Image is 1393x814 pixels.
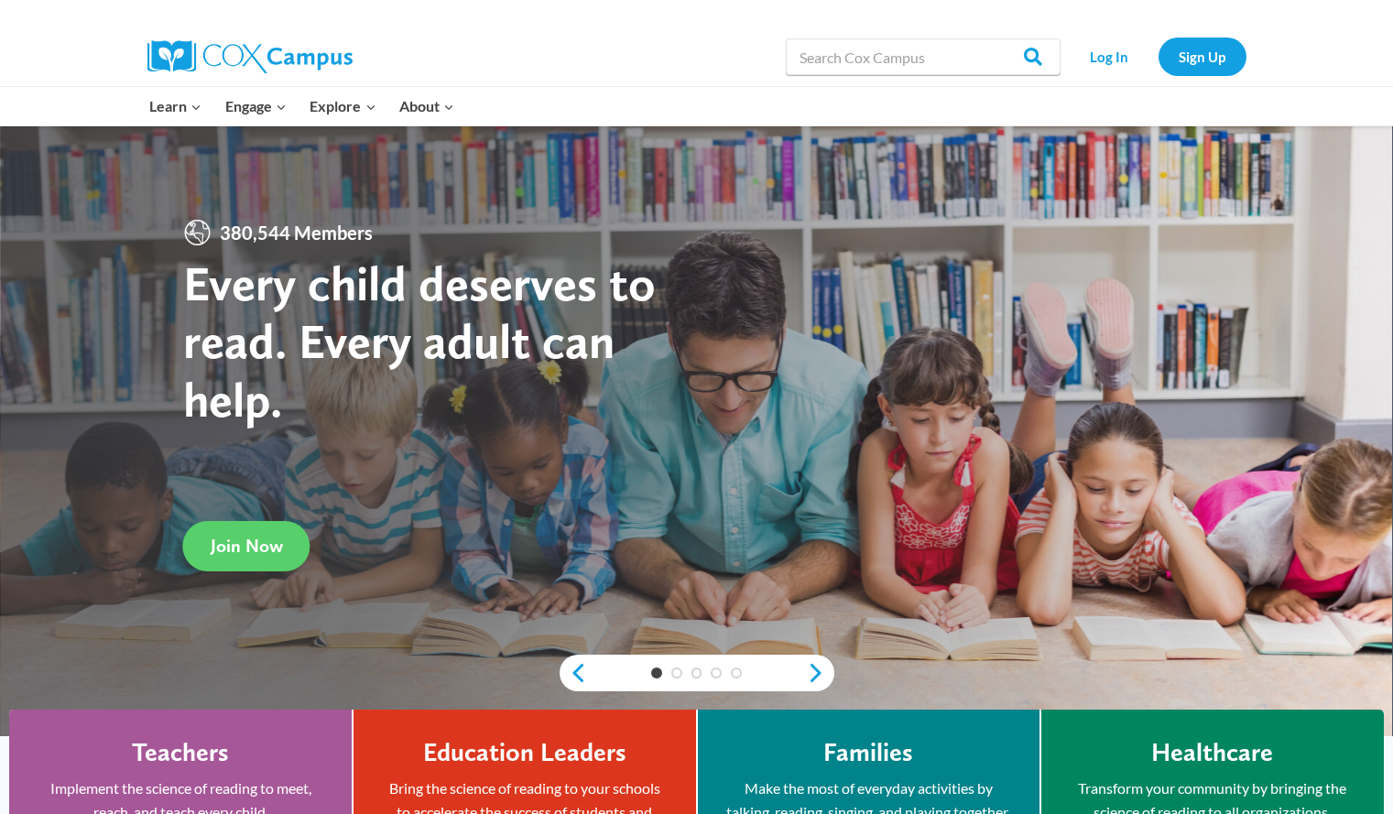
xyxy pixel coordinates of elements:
a: 2 [671,667,682,678]
a: previous [560,662,587,684]
a: 4 [711,667,722,678]
input: Search Cox Campus [786,38,1061,75]
span: Learn [149,94,201,118]
a: next [807,662,834,684]
span: Join Now [211,535,283,557]
a: Log In [1070,38,1149,75]
span: 380,544 Members [212,218,380,247]
span: About [399,94,454,118]
a: 5 [731,667,742,678]
a: Join Now [183,521,310,571]
strong: Every child deserves to read. Every adult can help. [183,254,656,429]
h4: Families [823,737,913,768]
img: Cox Campus [147,40,353,73]
a: 3 [691,667,702,678]
h4: Healthcare [1151,737,1273,768]
span: Engage [225,94,287,118]
nav: Secondary Navigation [1070,38,1246,75]
a: Sign Up [1159,38,1246,75]
nav: Primary Navigation [138,87,466,125]
h4: Education Leaders [423,737,626,768]
span: Explore [310,94,375,118]
a: 1 [651,667,662,678]
div: content slider buttons [560,655,834,691]
h4: Teachers [132,737,229,768]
